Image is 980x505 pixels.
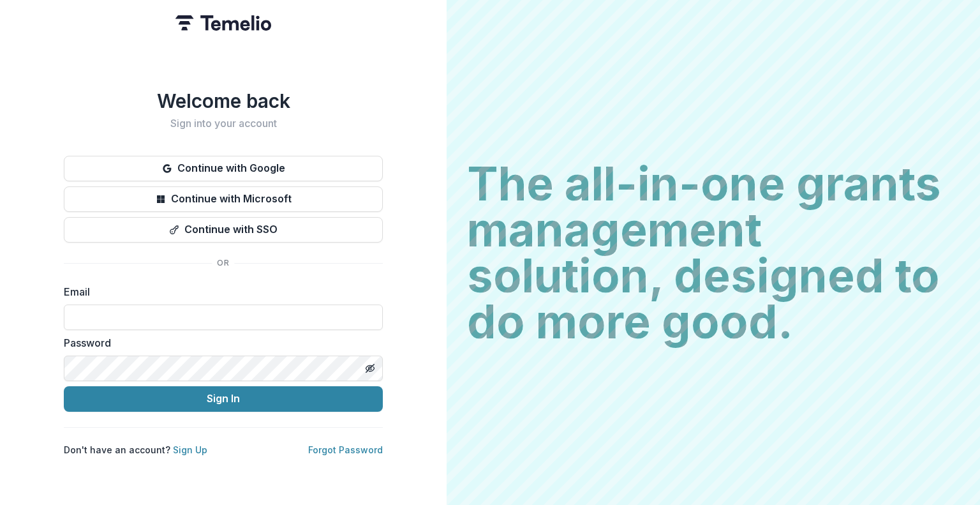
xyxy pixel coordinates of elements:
button: Toggle password visibility [360,358,380,379]
h2: Sign into your account [64,117,383,130]
button: Continue with Google [64,156,383,181]
label: Password [64,335,375,350]
button: Continue with Microsoft [64,186,383,212]
button: Continue with SSO [64,217,383,243]
p: Don't have an account? [64,443,207,456]
h1: Welcome back [64,89,383,112]
a: Sign Up [173,444,207,455]
a: Forgot Password [308,444,383,455]
label: Email [64,284,375,299]
button: Sign In [64,386,383,412]
img: Temelio [175,15,271,31]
